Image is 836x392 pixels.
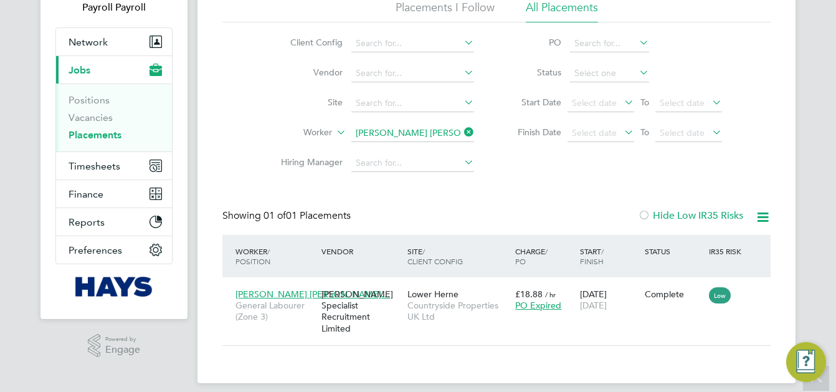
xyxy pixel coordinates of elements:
label: Worker [260,127,332,139]
div: Complete [645,289,703,300]
span: / Client Config [407,246,463,266]
label: Vendor [271,67,343,78]
div: Charge [512,240,577,272]
input: Search for... [570,35,649,52]
label: Hide Low IR35 Risks [638,209,743,222]
div: IR35 Risk [706,240,749,262]
span: Finance [69,188,103,200]
a: Powered byEngage [88,334,141,358]
span: Preferences [69,244,122,256]
a: [PERSON_NAME] [PERSON_NAME]…General Labourer (Zone 3)[PERSON_NAME] Specialist Recruitment Limited... [232,282,771,292]
span: / hr [545,290,556,299]
span: Engage [105,345,140,355]
button: Finance [56,180,172,208]
div: Vendor [318,240,404,262]
a: Placements [69,129,121,141]
div: Status [642,240,706,262]
span: PO Expired [515,300,561,311]
button: Timesheets [56,152,172,179]
span: Low [709,287,731,304]
div: Site [404,240,512,272]
label: Hiring Manager [271,156,343,168]
div: Worker [232,240,318,272]
label: Status [505,67,561,78]
label: Client Config [271,37,343,48]
span: To [637,94,653,110]
span: £18.88 [515,289,543,300]
span: Reports [69,216,105,228]
div: Jobs [56,84,172,151]
label: Finish Date [505,127,561,138]
span: Select date [660,127,705,138]
button: Engage Resource Center [786,342,826,382]
input: Select one [570,65,649,82]
div: [PERSON_NAME] Specialist Recruitment Limited [318,282,404,340]
label: Site [271,97,343,108]
label: Start Date [505,97,561,108]
input: Search for... [351,155,474,172]
div: Start [577,240,642,272]
span: [PERSON_NAME] [PERSON_NAME]… [235,289,390,300]
span: / Position [235,246,270,266]
span: 01 Placements [264,209,351,222]
input: Search for... [351,65,474,82]
span: Lower Herne [407,289,458,300]
div: Showing [222,209,353,222]
span: Jobs [69,64,90,76]
a: Go to home page [55,277,173,297]
div: [DATE] [577,282,642,317]
span: Powered by [105,334,140,345]
span: General Labourer (Zone 3) [235,300,315,322]
span: Select date [572,97,617,108]
input: Search for... [351,35,474,52]
button: Jobs [56,56,172,84]
button: Preferences [56,236,172,264]
button: Network [56,28,172,55]
span: 01 of [264,209,286,222]
a: Vacancies [69,112,113,123]
img: hays-logo-retina.png [75,277,153,297]
span: / PO [515,246,548,266]
span: To [637,124,653,140]
input: Search for... [351,95,474,112]
span: Countryside Properties UK Ltd [407,300,509,322]
label: PO [505,37,561,48]
a: Positions [69,94,110,106]
span: Select date [660,97,705,108]
span: Network [69,36,108,48]
span: / Finish [580,246,604,266]
span: Timesheets [69,160,120,172]
span: Select date [572,127,617,138]
span: [DATE] [580,300,607,311]
input: Search for... [351,125,474,142]
button: Reports [56,208,172,236]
